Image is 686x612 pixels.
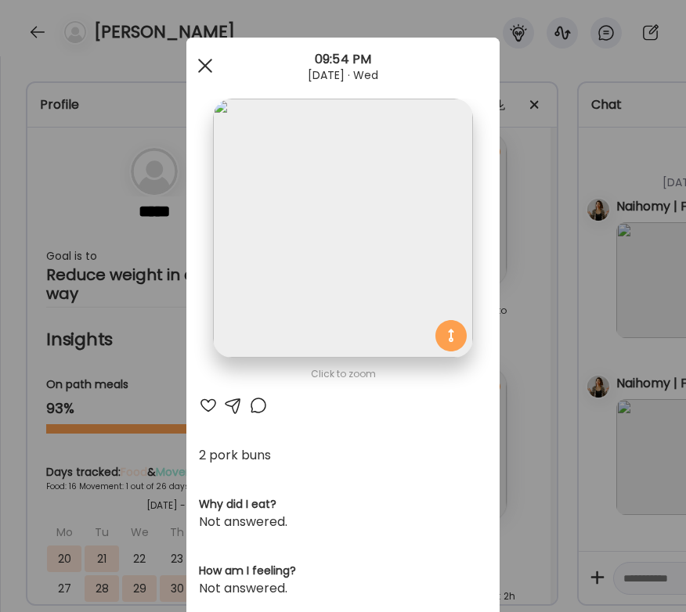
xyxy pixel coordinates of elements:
[186,69,500,81] div: [DATE] · Wed
[199,579,487,598] div: Not answered.
[199,513,487,531] div: Not answered.
[199,365,487,383] div: Click to zoom
[199,446,487,465] div: 2 pork buns
[186,50,500,69] div: 09:54 PM
[213,99,472,358] img: images%2FRHCXIxMrerc6tf8VC2cVkFzlZX02%2FAKUPifHkcYFtMCB4DbkE%2FEGNbOpEgPqulmwmBo1ws_1080
[199,496,487,513] h3: Why did I eat?
[199,563,487,579] h3: How am I feeling?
